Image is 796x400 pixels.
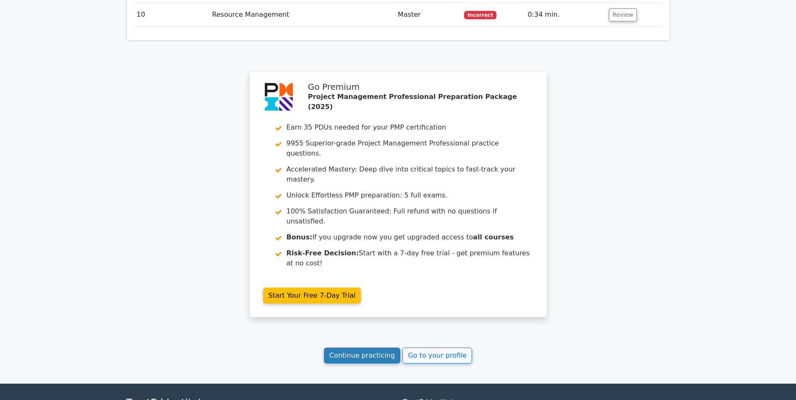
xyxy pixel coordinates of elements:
[609,8,637,21] button: Review
[525,3,605,27] td: 0:34 min.
[402,348,472,364] a: Go to your profile
[133,3,209,27] td: 10
[464,11,496,19] span: Incorrect
[394,3,461,27] td: Master
[209,3,394,27] td: Resource Management
[263,288,361,304] a: Start Your Free 7-Day Trial
[324,348,401,364] a: Continue practicing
